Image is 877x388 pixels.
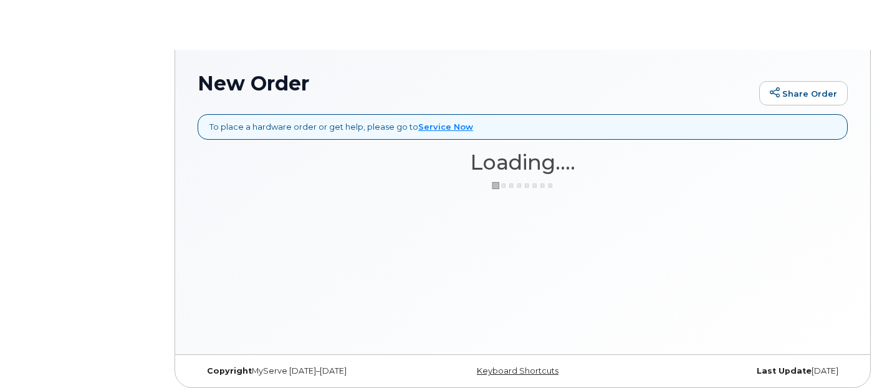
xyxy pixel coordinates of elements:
[198,151,848,173] h1: Loading....
[209,121,473,133] p: To place a hardware order or get help, please go to
[477,366,558,376] a: Keyboard Shortcuts
[757,366,812,376] strong: Last Update
[207,366,252,376] strong: Copyright
[418,122,473,132] a: Service Now
[198,72,753,94] h1: New Order
[759,81,848,106] a: Share Order
[631,366,848,376] div: [DATE]
[198,366,415,376] div: MyServe [DATE]–[DATE]
[492,181,554,190] img: ajax-loader-3a6953c30dc77f0bf724df975f13086db4f4c1262e45940f03d1251963f1bf2e.gif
